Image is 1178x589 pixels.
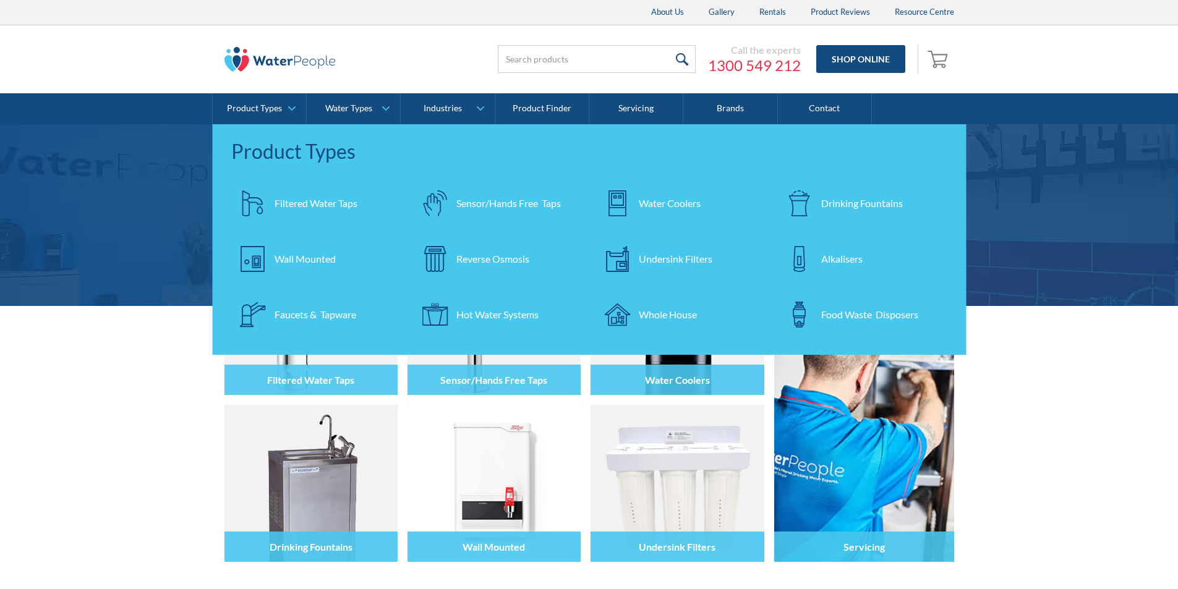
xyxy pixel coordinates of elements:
[413,182,583,225] a: Sensor/Hands Free Taps
[231,137,948,166] div: Product Types
[213,124,967,355] nav: Product Types
[325,103,372,114] div: Water Types
[224,47,336,72] img: The Water People
[275,196,357,211] div: Filtered Water Taps
[224,405,398,562] img: Drinking Fountains
[595,237,766,281] a: Undersink Filters
[270,541,352,553] h4: Drinking Fountains
[683,93,777,124] a: Brands
[424,103,462,114] div: Industries
[639,196,701,211] div: Water Coolers
[778,93,872,124] a: Contact
[708,44,801,56] div: Call the experts
[778,237,948,281] a: Alkalisers
[639,307,697,322] div: Whole House
[440,374,547,386] h4: Sensor/Hands Free Taps
[821,196,903,211] div: Drinking Fountains
[821,252,863,266] div: Alkalisers
[413,237,583,281] a: Reverse Osmosis
[413,293,583,336] a: Hot Water Systems
[821,307,918,322] div: Food Waste Disposers
[408,405,581,562] img: Wall Mounted
[456,252,529,266] div: Reverse Osmosis
[275,307,356,322] div: Faucets & Tapware
[928,49,951,69] img: shopping cart
[463,541,525,553] h4: Wall Mounted
[639,252,712,266] div: Undersink Filters
[595,182,766,225] a: Water Coolers
[213,93,306,124] a: Product Types
[595,293,766,336] a: Whole House
[495,93,589,124] a: Product Finder
[816,45,905,73] a: Shop Online
[924,44,954,74] a: Open empty cart
[275,252,336,266] div: Wall Mounted
[591,405,764,562] img: Undersink Filters
[227,103,282,114] div: Product Types
[774,238,954,562] a: Servicing
[708,56,801,75] a: 1300 549 212
[589,93,683,124] a: Servicing
[231,237,401,281] a: Wall Mounted
[231,182,401,225] a: Filtered Water Taps
[498,45,696,73] input: Search products
[456,307,539,322] div: Hot Water Systems
[778,182,948,225] a: Drinking Fountains
[401,93,494,124] a: Industries
[231,293,401,336] a: Faucets & Tapware
[639,541,715,553] h4: Undersink Filters
[778,293,948,336] a: Food Waste Disposers
[456,196,561,211] div: Sensor/Hands Free Taps
[267,374,354,386] h4: Filtered Water Taps
[645,374,710,386] h4: Water Coolers
[843,541,885,553] h4: Servicing
[307,93,400,124] a: Water Types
